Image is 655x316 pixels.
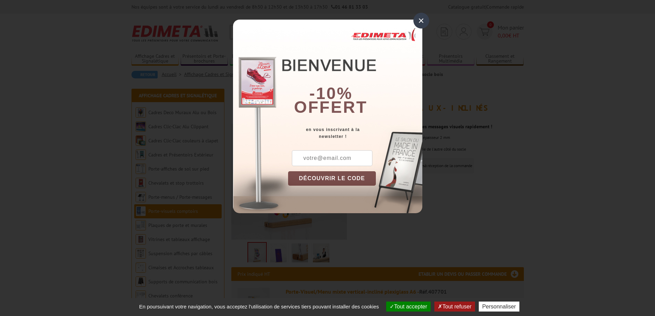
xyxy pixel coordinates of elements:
button: DÉCOUVRIR LE CODE [288,171,376,186]
font: offert [294,98,368,116]
button: Personnaliser (fenêtre modale) [479,302,519,312]
span: En poursuivant votre navigation, vous acceptez l'utilisation de services tiers pouvant installer ... [136,304,382,309]
div: × [413,13,429,29]
input: votre@email.com [292,150,372,166]
div: en vous inscrivant à la newsletter ! [288,126,422,140]
button: Tout accepter [386,302,431,312]
b: -10% [309,84,353,102]
button: Tout refuser [434,302,475,312]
